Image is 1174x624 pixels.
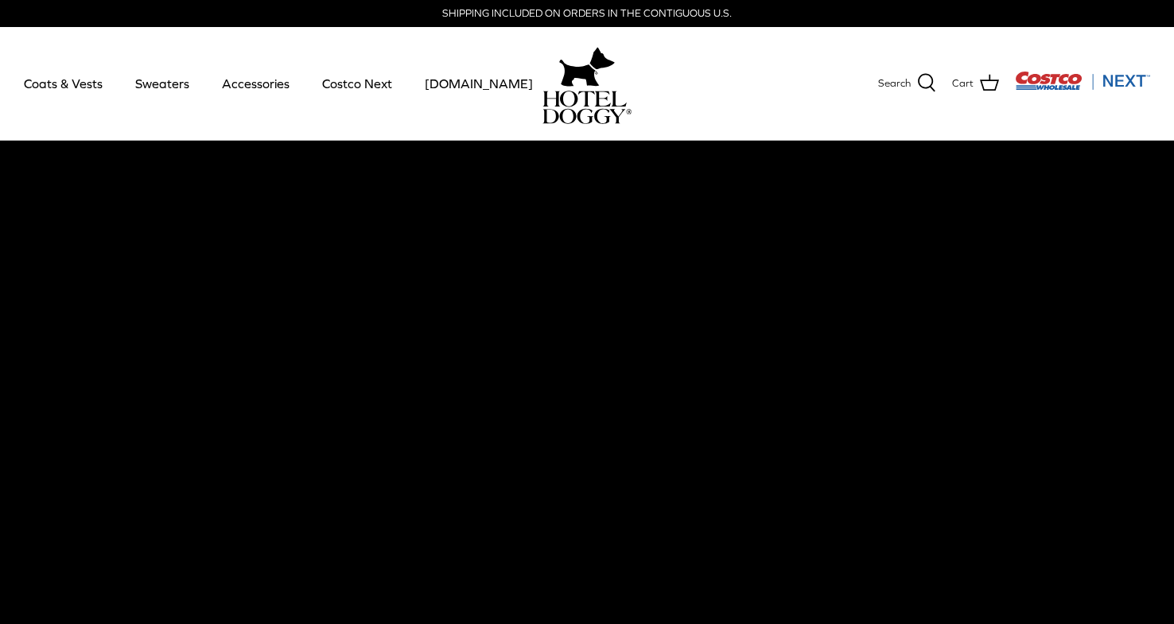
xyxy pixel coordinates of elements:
[542,91,632,124] img: hoteldoggycom
[542,43,632,124] a: hoteldoggy.com hoteldoggycom
[308,56,406,110] a: Costco Next
[1015,71,1150,91] img: Costco Next
[1015,81,1150,93] a: Visit Costco Next
[410,56,547,110] a: [DOMAIN_NAME]
[952,73,999,94] a: Cart
[121,56,204,110] a: Sweaters
[952,76,974,92] span: Cart
[208,56,304,110] a: Accessories
[559,43,615,91] img: hoteldoggy.com
[878,73,936,94] a: Search
[10,56,117,110] a: Coats & Vests
[878,76,911,92] span: Search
